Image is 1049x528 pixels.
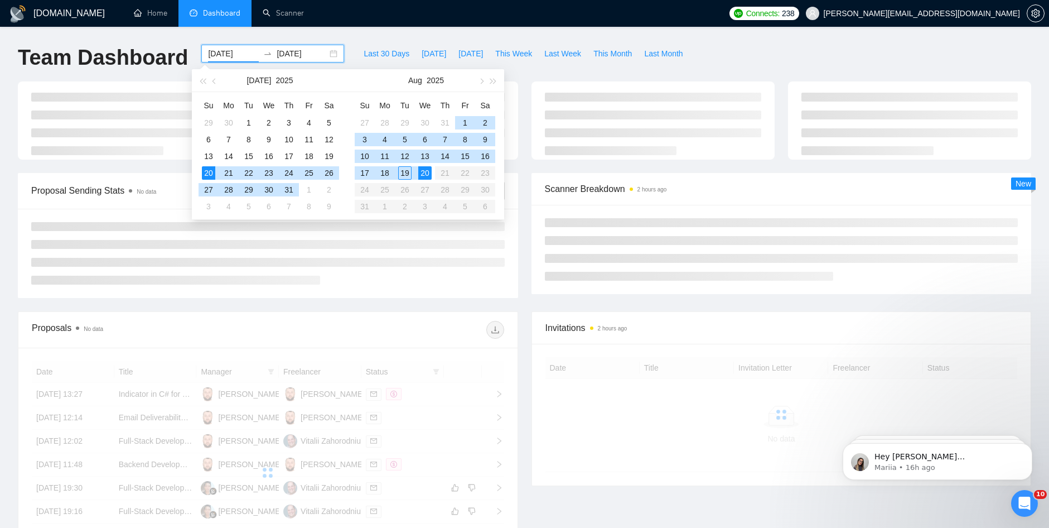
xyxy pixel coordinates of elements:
[299,97,319,114] th: Fr
[455,97,475,114] th: Fr
[458,116,472,129] div: 1
[455,114,475,131] td: 2025-08-01
[826,420,1049,498] iframe: Intercom notifications message
[478,150,492,163] div: 16
[544,47,581,60] span: Last Week
[262,116,275,129] div: 2
[302,183,316,196] div: 1
[302,133,316,146] div: 11
[219,114,239,131] td: 2025-06-30
[495,47,532,60] span: This Week
[279,97,299,114] th: Th
[319,181,339,198] td: 2025-08-02
[358,133,371,146] div: 3
[282,200,296,213] div: 7
[219,131,239,148] td: 2025-07-07
[219,148,239,165] td: 2025-07-14
[415,97,435,114] th: We
[219,198,239,215] td: 2025-08-04
[598,325,627,332] time: 2 hours ago
[262,166,275,180] div: 23
[475,148,495,165] td: 2025-08-16
[279,131,299,148] td: 2025-07-10
[208,47,259,60] input: Start date
[263,8,304,18] a: searchScanner
[322,150,336,163] div: 19
[375,114,395,131] td: 2025-07-28
[1011,490,1038,517] iframe: Intercom live chat
[246,69,271,92] button: [DATE]
[637,186,667,193] time: 2 hours ago
[199,131,219,148] td: 2025-07-06
[378,150,391,163] div: 11
[259,97,279,114] th: We
[262,183,275,196] div: 30
[478,116,492,129] div: 2
[18,45,188,71] h1: Team Dashboard
[319,198,339,215] td: 2025-08-09
[242,133,255,146] div: 8
[782,7,794,20] span: 238
[1016,179,1031,188] span: New
[282,116,296,129] div: 3
[395,114,415,131] td: 2025-07-29
[222,166,235,180] div: 21
[202,200,215,213] div: 3
[302,116,316,129] div: 4
[452,45,489,63] button: [DATE]
[259,148,279,165] td: 2025-07-16
[239,97,259,114] th: Tu
[222,200,235,213] div: 4
[199,148,219,165] td: 2025-07-13
[809,9,816,17] span: user
[242,183,255,196] div: 29
[259,198,279,215] td: 2025-08-06
[282,166,296,180] div: 24
[239,198,259,215] td: 2025-08-05
[593,47,632,60] span: This Month
[319,131,339,148] td: 2025-07-12
[302,166,316,180] div: 25
[427,69,444,92] button: 2025
[222,133,235,146] div: 7
[395,165,415,181] td: 2025-08-19
[277,47,327,60] input: End date
[375,148,395,165] td: 2025-08-11
[415,45,452,63] button: [DATE]
[435,97,455,114] th: Th
[455,148,475,165] td: 2025-08-15
[375,131,395,148] td: 2025-08-04
[364,47,409,60] span: Last 30 Days
[302,150,316,163] div: 18
[398,116,412,129] div: 29
[458,150,472,163] div: 15
[275,69,293,92] button: 2025
[134,8,167,18] a: homeHome
[322,116,336,129] div: 5
[322,183,336,196] div: 2
[279,114,299,131] td: 2025-07-03
[279,198,299,215] td: 2025-08-07
[32,321,268,339] div: Proposals
[299,131,319,148] td: 2025-07-11
[378,133,391,146] div: 4
[398,150,412,163] div: 12
[299,198,319,215] td: 2025-08-08
[355,114,375,131] td: 2025-07-27
[408,69,422,92] button: Aug
[282,133,296,146] div: 10
[239,131,259,148] td: 2025-07-08
[475,114,495,131] td: 2025-08-02
[322,166,336,180] div: 26
[395,131,415,148] td: 2025-08-05
[378,116,391,129] div: 28
[357,45,415,63] button: Last 30 Days
[263,49,272,58] span: swap-right
[199,181,219,198] td: 2025-07-27
[190,9,197,17] span: dashboard
[222,150,235,163] div: 14
[415,131,435,148] td: 2025-08-06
